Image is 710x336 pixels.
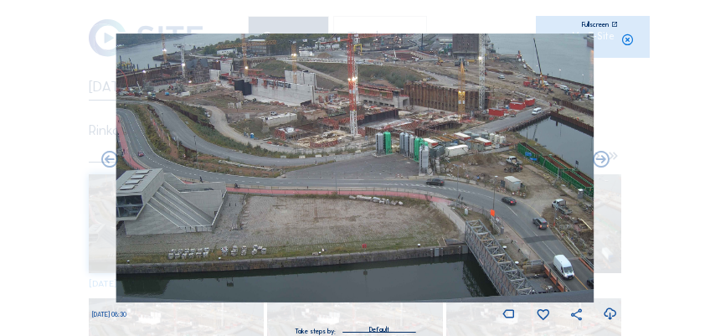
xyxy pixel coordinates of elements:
[116,34,594,302] img: Image
[591,151,610,170] i: Back
[92,311,126,318] span: [DATE] 08:30
[295,328,336,335] div: Take steps by:
[342,323,414,332] div: Default
[100,151,119,170] i: Forward
[582,22,609,28] div: Fullscreen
